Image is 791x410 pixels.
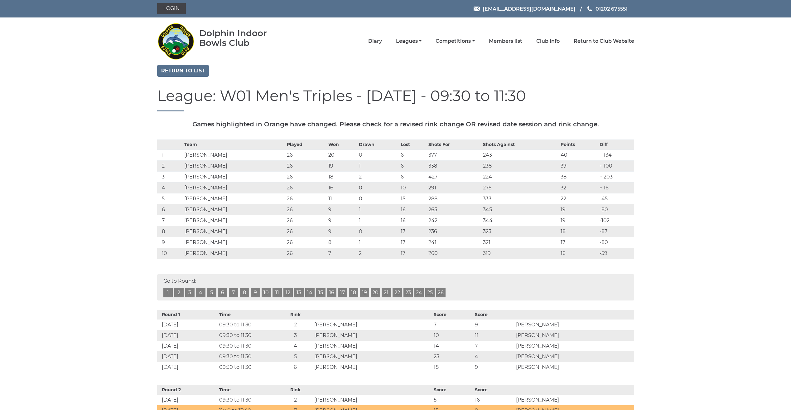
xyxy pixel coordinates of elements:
[285,204,327,215] td: 26
[432,310,473,320] th: Score
[436,38,475,45] a: Competitions
[559,226,598,237] td: 18
[285,160,327,171] td: 26
[559,139,598,149] th: Points
[473,330,514,341] td: 11
[163,288,173,297] a: 1
[399,139,427,149] th: Lost
[157,215,183,226] td: 7
[432,330,473,341] td: 10
[174,288,184,297] a: 2
[399,160,427,171] td: 6
[432,362,473,373] td: 18
[360,288,369,297] a: 19
[481,182,559,193] td: 275
[586,5,628,13] a: Phone us 01202 675551
[251,288,260,297] a: 9
[473,341,514,351] td: 7
[473,310,514,320] th: Score
[262,288,271,297] a: 10
[473,395,514,405] td: 16
[559,160,598,171] td: 39
[481,215,559,226] td: 344
[218,288,227,297] a: 6
[196,288,205,297] a: 4
[427,139,482,149] th: Shots For
[432,385,473,395] th: Score
[313,330,432,341] td: [PERSON_NAME]
[313,395,432,405] td: [PERSON_NAME]
[218,351,278,362] td: 09:30 to 11:30
[432,320,473,330] td: 7
[327,171,357,182] td: 18
[427,182,482,193] td: 291
[327,237,357,248] td: 8
[199,28,287,48] div: Dolphin Indoor Bowls Club
[157,351,218,362] td: [DATE]
[157,65,209,77] a: Return to list
[294,288,304,297] a: 13
[183,160,285,171] td: [PERSON_NAME]
[338,288,347,297] a: 17
[596,6,628,12] span: 01202 675551
[399,248,427,259] td: 17
[559,204,598,215] td: 19
[285,237,327,248] td: 26
[481,139,559,149] th: Shots Against
[183,171,285,182] td: [PERSON_NAME]
[327,193,357,204] td: 11
[285,171,327,182] td: 26
[473,362,514,373] td: 9
[327,288,336,297] a: 16
[598,215,634,226] td: -102
[157,193,183,204] td: 5
[157,121,634,128] h5: Games highlighted in Orange have changed. Please check for a revised rink change OR revised date ...
[327,215,357,226] td: 9
[481,193,559,204] td: 333
[587,6,592,11] img: Phone us
[327,139,357,149] th: Won
[425,288,435,297] a: 25
[357,182,399,193] td: 0
[218,362,278,373] td: 09:30 to 11:30
[278,385,313,395] th: Rink
[399,193,427,204] td: 15
[357,215,399,226] td: 1
[514,330,634,341] td: [PERSON_NAME]
[285,248,327,259] td: 26
[559,171,598,182] td: 38
[157,385,218,395] th: Round 2
[285,139,327,149] th: Played
[157,330,218,341] td: [DATE]
[218,395,278,405] td: 09:30 to 11:30
[481,226,559,237] td: 323
[278,310,313,320] th: Rink
[473,351,514,362] td: 4
[598,193,634,204] td: -45
[278,395,313,405] td: 2
[183,193,285,204] td: [PERSON_NAME]
[399,204,427,215] td: 16
[483,6,576,12] span: [EMAIL_ADDRESS][DOMAIN_NAME]
[327,204,357,215] td: 9
[218,330,278,341] td: 09:30 to 11:30
[278,351,313,362] td: 5
[183,204,285,215] td: [PERSON_NAME]
[514,395,634,405] td: [PERSON_NAME]
[278,362,313,373] td: 6
[285,182,327,193] td: 26
[183,149,285,160] td: [PERSON_NAME]
[481,237,559,248] td: 321
[357,193,399,204] td: 0
[357,226,399,237] td: 0
[598,248,634,259] td: -59
[183,182,285,193] td: [PERSON_NAME]
[283,288,293,297] a: 12
[559,215,598,226] td: 19
[514,362,634,373] td: [PERSON_NAME]
[349,288,358,297] a: 18
[218,310,278,320] th: Time
[313,320,432,330] td: [PERSON_NAME]
[157,362,218,373] td: [DATE]
[399,215,427,226] td: 16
